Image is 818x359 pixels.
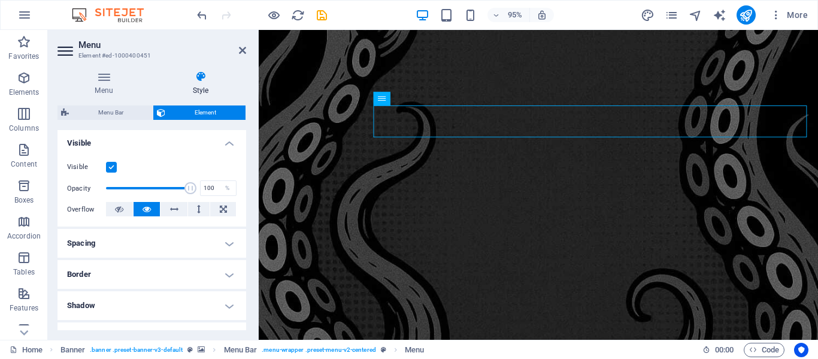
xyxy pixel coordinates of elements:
nav: breadcrumb [60,343,425,357]
button: save [314,8,329,22]
span: . banner .preset-banner-v3-default [90,343,183,357]
button: text_generator [713,8,727,22]
i: This element is a customizable preset [381,346,386,353]
p: Elements [9,88,40,97]
button: Element [153,105,246,120]
h2: Menu [78,40,246,50]
i: AI Writer [713,8,726,22]
span: More [770,9,808,21]
button: Menu Bar [57,105,153,120]
span: Code [749,343,779,357]
i: Undo: Change menu items (Ctrl+Z) [195,8,209,22]
h4: Spacing [57,229,246,258]
label: Visible [67,160,106,174]
div: % [219,181,236,195]
i: Design (Ctrl+Alt+Y) [641,8,655,22]
button: Click here to leave preview mode and continue editing [266,8,281,22]
i: This element contains a background [198,346,205,353]
i: On resize automatically adjust zoom level to fit chosen device. [537,10,547,20]
button: reload [290,8,305,22]
i: Navigator [689,8,702,22]
button: More [765,5,813,25]
button: navigator [689,8,703,22]
button: pages [665,8,679,22]
p: Accordion [7,231,41,241]
i: This element is a customizable preset [187,346,193,353]
h6: Session time [702,343,734,357]
label: Opacity [67,185,106,192]
h3: Element #ed-1000400451 [78,50,222,61]
a: Click to cancel selection. Double-click to open Pages [10,343,43,357]
h4: Style [155,71,246,96]
button: undo [195,8,209,22]
h4: Text Shadow [57,322,246,351]
span: Element [169,105,242,120]
span: Click to select. Double-click to edit [60,343,86,357]
span: . menu-wrapper .preset-menu-v2-centered [262,343,376,357]
button: publish [737,5,756,25]
p: Boxes [14,195,34,205]
h4: Menu [57,71,155,96]
button: 95% [487,8,530,22]
button: Code [744,343,784,357]
p: Content [11,159,37,169]
p: Favorites [8,52,39,61]
span: Menu Bar [72,105,149,120]
label: Overflow [67,203,106,217]
p: Tables [13,267,35,277]
p: Features [10,303,38,313]
h4: Visible [57,129,246,150]
h4: Border [57,260,246,289]
i: Publish [739,8,753,22]
img: Editor Logo [69,8,159,22]
span: 00 00 [715,343,734,357]
span: Click to select. Double-click to edit [405,343,424,357]
i: Reload page [291,8,305,22]
button: design [641,8,655,22]
span: Click to select. Double-click to edit [224,343,257,357]
h4: Shadow [57,291,246,320]
p: Columns [9,123,39,133]
button: Usercentrics [794,343,808,357]
span: : [723,345,725,354]
h6: 95% [505,8,525,22]
i: Pages (Ctrl+Alt+S) [665,8,678,22]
